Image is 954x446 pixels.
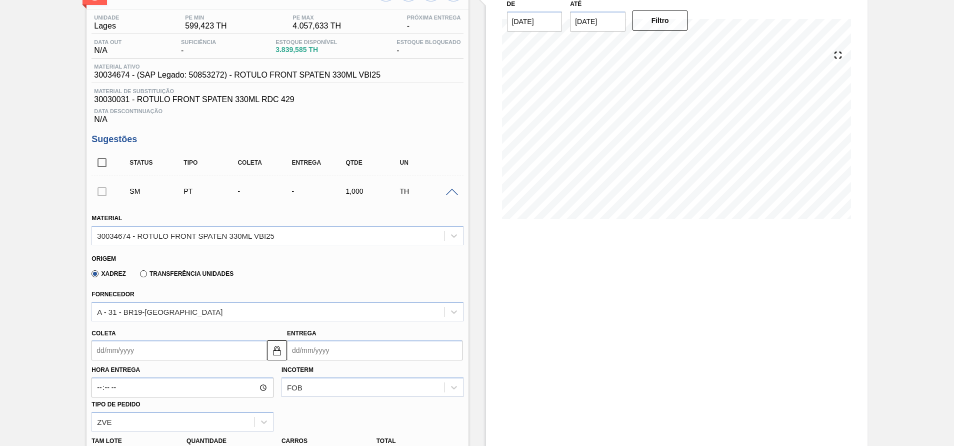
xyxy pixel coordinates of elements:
[91,330,115,337] label: Coleta
[275,39,337,45] span: Estoque Disponível
[94,64,380,70] span: Material ativo
[94,15,119,21] span: Unidade
[91,134,463,145] h3: Sugestões
[507,12,562,32] input: dd/mm/yyyy
[91,401,140,408] label: Tipo de pedido
[185,15,226,21] span: PE MIN
[404,15,463,31] div: -
[185,22,226,31] span: 599,423 TH
[94,39,121,45] span: Data out
[97,231,274,240] div: 30034674 - ROTULO FRONT SPATEN 330ML VBI25
[281,437,307,444] label: Carros
[281,366,313,373] label: Incoterm
[91,104,463,124] div: N/A
[91,270,126,277] label: Xadrez
[91,340,267,360] input: dd/mm/yyyy
[397,187,457,195] div: TH
[91,291,134,298] label: Fornecedor
[396,39,460,45] span: Estoque Bloqueado
[94,108,460,114] span: Data Descontinuação
[127,159,187,166] div: Status
[343,187,403,195] div: 1,000
[181,187,241,195] div: Pedido de Transferência
[570,12,625,32] input: dd/mm/yyyy
[97,417,111,426] div: ZVE
[287,340,462,360] input: dd/mm/yyyy
[289,159,349,166] div: Entrega
[97,307,222,316] div: A - 31 - BR19-[GEOGRAPHIC_DATA]
[181,159,241,166] div: Tipo
[127,187,187,195] div: Sugestão Manual
[376,437,396,444] label: Total
[394,39,463,55] div: -
[632,11,688,31] button: Filtro
[343,159,403,166] div: Qtde
[235,187,295,195] div: -
[292,15,341,21] span: PE MAX
[94,88,460,94] span: Material de Substituição
[181,39,216,45] span: Suficiência
[287,383,302,392] div: FOB
[186,437,226,444] label: Quantidade
[91,39,124,55] div: N/A
[91,255,116,262] label: Origem
[178,39,218,55] div: -
[235,159,295,166] div: Coleta
[91,215,122,222] label: Material
[570,1,581,8] label: Até
[91,363,273,377] label: Hora Entrega
[94,95,460,104] span: 30030031 - ROTULO FRONT SPATEN 330ML RDC 429
[140,270,233,277] label: Transferência Unidades
[289,187,349,195] div: -
[275,46,337,54] span: 3.839,585 TH
[292,22,341,31] span: 4.057,633 TH
[287,330,316,337] label: Entrega
[397,159,457,166] div: UN
[407,15,461,21] span: Próxima Entrega
[94,71,380,80] span: 30034674 - (SAP Legado: 50853272) - ROTULO FRONT SPATEN 330ML VBI25
[271,344,283,356] img: locked
[507,1,515,8] label: De
[94,22,119,31] span: Lages
[267,340,287,360] button: locked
